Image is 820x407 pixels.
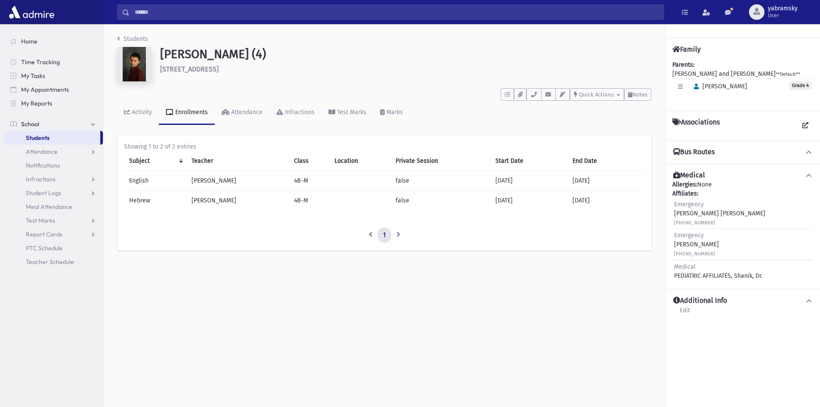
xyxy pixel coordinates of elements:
[21,99,52,107] span: My Reports
[26,162,60,169] span: Notifications
[768,5,798,12] span: yabramsky
[21,120,39,128] span: School
[322,101,373,125] a: Test Marks
[390,191,490,211] td: false
[130,4,664,20] input: Search
[390,151,490,171] th: Private Session
[3,83,103,96] a: My Appointments
[3,117,103,131] a: School
[21,58,60,66] span: Time Tracking
[3,200,103,214] a: Meal Attendance
[26,230,62,238] span: Report Cards
[674,201,704,208] span: Emergency
[3,186,103,200] a: Student Logs
[26,244,63,252] span: PTC Schedule
[674,200,765,227] div: [PERSON_NAME] [PERSON_NAME]
[3,255,103,269] a: Teacher Schedule
[490,191,567,211] td: [DATE]
[3,227,103,241] a: Report Cards
[674,263,696,270] span: Medical
[672,45,701,53] h4: Family
[159,101,215,125] a: Enrollments
[378,227,391,243] a: 1
[570,88,624,101] button: Quick Actions
[674,251,715,257] small: [PHONE_NUMBER]
[624,88,651,101] button: Notes
[674,232,704,239] span: Emergency
[673,296,727,305] h4: Additional Info
[186,151,289,171] th: Teacher
[7,3,56,21] img: AdmirePro
[3,158,103,172] a: Notifications
[673,171,705,180] h4: Medical
[117,35,148,43] a: Students
[3,34,103,48] a: Home
[26,175,56,183] span: Infractions
[130,109,152,116] div: Activity
[124,151,186,171] th: Subject
[3,241,103,255] a: PTC Schedule
[690,83,747,90] span: [PERSON_NAME]
[567,151,644,171] th: End Date
[173,109,208,116] div: Enrollments
[632,91,647,98] span: Notes
[335,109,366,116] div: Test Marks
[672,181,697,188] b: Allergies:
[124,191,186,211] td: Hebrew
[26,134,50,142] span: Students
[117,34,148,47] nav: breadcrumb
[3,214,103,227] a: Test Marks
[329,151,390,171] th: Location
[674,220,715,226] small: [PHONE_NUMBER]
[289,151,329,171] th: Class
[3,96,103,110] a: My Reports
[672,190,698,197] b: Affiliates:
[672,148,813,157] button: Bus Routes
[289,191,329,211] td: 4B-M
[672,171,813,180] button: Medical
[567,171,644,191] td: [DATE]
[26,189,61,197] span: Student Logs
[798,118,813,134] a: View all Associations
[21,37,37,45] span: Home
[26,203,72,211] span: Meal Attendance
[21,72,45,80] span: My Tasks
[768,12,798,19] span: User
[269,101,322,125] a: Infractions
[672,60,813,104] div: [PERSON_NAME] and [PERSON_NAME]
[3,55,103,69] a: Time Tracking
[3,131,100,145] a: Students
[789,81,811,90] span: Grade 4
[3,172,103,186] a: Infractions
[124,171,186,191] td: English
[490,171,567,191] td: [DATE]
[186,171,289,191] td: [PERSON_NAME]
[672,118,720,134] h4: Associations
[21,86,69,93] span: My Appointments
[679,305,690,321] a: Edit
[160,65,651,73] h6: [STREET_ADDRESS]
[674,262,762,280] div: PEDIATRIC AFFILIATES, Shanik, Dr.
[26,148,58,155] span: Attendance
[673,148,715,157] h4: Bus Routes
[186,191,289,211] td: [PERSON_NAME]
[229,109,263,116] div: Attendance
[3,145,103,158] a: Attendance
[490,151,567,171] th: Start Date
[160,47,651,62] h1: [PERSON_NAME] (4)
[124,142,644,151] div: Showing 1 to 2 of 2 entries
[117,101,159,125] a: Activity
[674,231,719,258] div: [PERSON_NAME]
[672,180,813,282] div: None
[26,258,74,266] span: Teacher Schedule
[390,171,490,191] td: false
[289,171,329,191] td: 4B-M
[567,191,644,211] td: [DATE]
[579,91,614,98] span: Quick Actions
[283,109,315,116] div: Infractions
[3,69,103,83] a: My Tasks
[373,101,410,125] a: Marks
[26,217,55,224] span: Test Marks
[385,109,403,116] div: Marks
[672,296,813,305] button: Additional Info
